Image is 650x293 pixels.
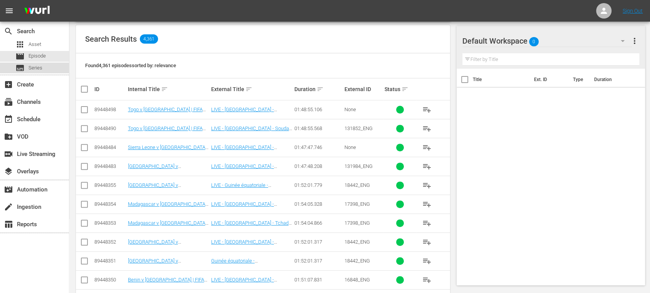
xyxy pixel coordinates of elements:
div: Internal Title [128,85,209,94]
span: playlist_add [422,218,432,228]
div: 89448350 [94,277,126,283]
div: 89448351 [94,258,126,264]
a: [GEOGRAPHIC_DATA] v [GEOGRAPHIC_DATA] | FIFA World Cup 26™ CAF Qualifiers (FR) [128,163,201,181]
span: Search [4,27,13,36]
a: Sierra Leone v [GEOGRAPHIC_DATA] | FIFA World Cup 26™ CAF Qualifiers (IT) [128,144,209,162]
a: Guinée équatoriale - [GEOGRAPHIC_DATA] | Qualifications de la CAF pour la Coupe du Monde de la FI... [211,258,292,281]
div: 89448353 [94,220,126,226]
a: Madagascar v [GEOGRAPHIC_DATA] | FIFA World Cup 26™ CAF Qualifiers (FR) [128,220,209,237]
th: Duration [590,69,636,90]
span: playlist_add [422,162,432,171]
a: LIVE - [GEOGRAPHIC_DATA] - [GEOGRAPHIC_DATA] | Qualificazioni CAF ai Mondiali FIFA 26™ [211,239,291,256]
span: playlist_add [422,143,432,152]
span: Create [4,80,13,89]
div: None [344,107,382,112]
a: Togo v [GEOGRAPHIC_DATA] | FIFA World Cup 26™ CAF Qualifiers (IT) [128,107,206,118]
span: Reports [4,220,13,229]
span: playlist_add [422,237,432,247]
span: 18442_ENG [344,182,370,188]
a: Sign Out [623,8,643,14]
div: Default Workspace [462,30,632,52]
span: sort [401,86,408,93]
div: External Title [211,85,292,94]
div: 01:51:07.831 [294,277,342,283]
div: External ID [344,86,382,92]
span: playlist_add [422,181,432,190]
span: Episode [15,52,25,61]
button: playlist_add [418,119,436,138]
button: playlist_add [418,176,436,195]
button: playlist_add [418,157,436,176]
a: LIVE - [GEOGRAPHIC_DATA] - [GEOGRAPHIC_DATA] | Qualificazioni CAF ai Mondiali FIFA 26™ [211,144,291,162]
th: Title [473,69,530,90]
span: playlist_add [422,275,432,285]
img: ans4CAIJ8jUAAAAAAAAAAAAAAAAAAAAAAAAgQb4GAAAAAAAAAAAAAAAAAAAAAAAAJMjXAAAAAAAAAAAAAAAAAAAAAAAAgAT5G... [18,2,55,20]
div: 89448498 [94,107,126,112]
div: None [344,144,382,150]
a: LIVE - [GEOGRAPHIC_DATA] - [GEOGRAPHIC_DATA] | Qualificazioni CAF ai Mondiali FIFA 26™ [211,107,291,124]
th: Type [568,69,590,90]
div: 89448490 [94,125,126,131]
button: playlist_add [418,138,436,157]
span: 16848_ENG [344,277,370,283]
button: playlist_add [418,271,436,289]
a: Benin v [GEOGRAPHIC_DATA] | FIFA World Cup 26™ CAF Qualifiers (IT) [128,277,207,288]
div: 01:54:05.328 [294,201,342,207]
a: [GEOGRAPHIC_DATA] v [GEOGRAPHIC_DATA] | FIFA World Cup 26™ CAF Qualifiers (FR) [128,258,201,275]
span: Asset [15,40,25,49]
button: playlist_add [418,214,436,232]
span: playlist_add [422,256,432,266]
div: 01:52:01.779 [294,182,342,188]
div: Duration [294,85,342,94]
span: Episode [29,52,46,60]
button: playlist_add [418,100,436,119]
button: more_vert [630,32,639,50]
a: [GEOGRAPHIC_DATA] v [GEOGRAPHIC_DATA] | FIFA World Cup 26™ CAF Qualifiers (IT) [128,239,201,256]
span: sort [161,86,168,93]
div: 01:52:01.317 [294,239,342,245]
span: Search Results [85,34,137,44]
div: 89448352 [94,239,126,245]
span: menu [5,6,14,15]
span: Automation [4,185,13,194]
span: Schedule [4,115,13,124]
div: 89448483 [94,163,126,169]
div: 01:48:55.568 [294,125,342,131]
button: playlist_add [418,233,436,251]
span: Channels [4,97,13,107]
span: playlist_add [422,200,432,209]
span: Asset [29,41,41,48]
a: LIVE - Guinée équatoriale - [GEOGRAPHIC_DATA] | Qualifications de la CAF pour la Coupe du Monde d... [211,182,292,205]
span: 131984_ENG [344,163,373,169]
div: 01:48:55.106 [294,107,342,112]
span: sort [317,86,324,93]
div: 89448484 [94,144,126,150]
div: 89448354 [94,201,126,207]
div: 89448355 [94,182,126,188]
span: Overlays [4,167,13,176]
a: Madagascar v [GEOGRAPHIC_DATA] | FIFA World Cup 26™ CAF Qualifiers (IT) [128,201,209,218]
button: playlist_add [418,195,436,213]
span: VOD [4,132,13,141]
span: more_vert [630,36,639,46]
span: Ingestion [4,202,13,212]
span: Series [29,64,42,72]
span: 4,361 [140,34,158,44]
th: Ext. ID [529,69,568,90]
span: Live Streaming [4,149,13,159]
span: 0 [529,34,539,50]
a: [GEOGRAPHIC_DATA] v [GEOGRAPHIC_DATA] | FIFA World Cup 26™ CAF Qualifiers (FR) [128,182,201,200]
div: 01:52:01.317 [294,258,342,264]
span: 17398_ENG [344,201,370,207]
div: ID [94,86,126,92]
span: playlist_add [422,124,432,133]
a: LIVE - [GEOGRAPHIC_DATA] - Soudan | Qualifications de la CAF pour la Coupe du Monde de la FIFA 26™ [211,125,292,143]
span: 131852_ENG [344,125,373,131]
a: Togo v [GEOGRAPHIC_DATA] | FIFA World Cup 26™ CAF Qualifiers (FR) [128,125,206,137]
span: 17398_ENG [344,220,370,226]
div: Status [385,85,416,94]
a: LIVE - [GEOGRAPHIC_DATA] - Tchad | Qualifications de la CAF pour la Coupe du Monde de la FIFA 26™ [211,220,292,237]
span: sort [245,86,252,93]
a: LIVE - [GEOGRAPHIC_DATA] - [GEOGRAPHIC_DATA] | Qualificazioni CAF ai Mondiali FIFA 26™ [211,201,291,218]
span: 18442_ENG [344,258,370,264]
